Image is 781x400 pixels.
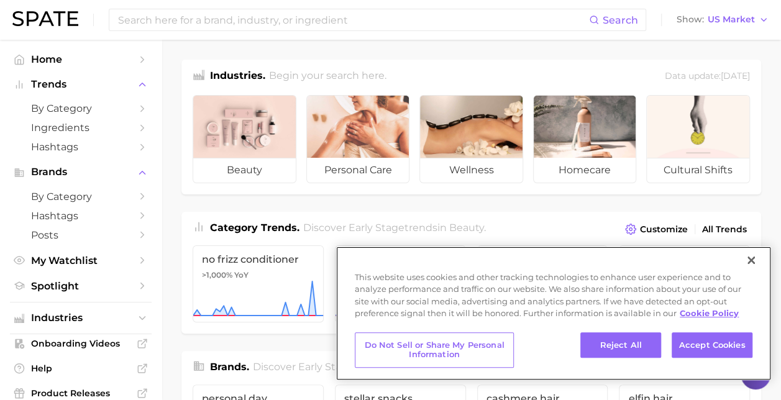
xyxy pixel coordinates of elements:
[31,229,130,241] span: Posts
[10,225,152,245] a: Posts
[640,224,688,235] span: Customize
[10,206,152,225] a: Hashtags
[10,334,152,353] a: Onboarding Videos
[420,158,523,183] span: wellness
[193,158,296,183] span: beauty
[31,210,130,222] span: Hashtags
[31,53,130,65] span: Home
[674,12,772,28] button: ShowUS Market
[672,332,752,358] button: Accept Cookies
[336,247,771,380] div: Cookie banner
[269,68,386,85] h2: Begin your search here.
[31,255,130,266] span: My Watchlist
[10,50,152,69] a: Home
[646,95,750,183] a: cultural shifts
[31,191,130,202] span: by Category
[702,224,747,235] span: All Trends
[10,251,152,270] a: My Watchlist
[10,276,152,296] a: Spotlight
[303,222,486,234] span: Discover Early Stage trends in .
[355,332,514,368] button: Do Not Sell or Share My Personal Information, Opens the preference center dialog
[12,11,78,26] img: SPATE
[31,166,130,178] span: Brands
[619,245,750,322] a: mirror skin>1,000% YoY
[193,95,296,183] a: beauty
[10,309,152,327] button: Industries
[335,245,466,322] a: warrior cut>1,000% YoY
[31,363,130,374] span: Help
[10,359,152,378] a: Help
[210,68,265,85] h1: Industries.
[31,312,130,324] span: Industries
[449,222,484,234] span: beauty
[10,99,152,118] a: by Category
[477,245,608,322] a: zig zag headband>1,000% YoY
[699,221,750,238] a: All Trends
[202,270,232,280] span: >1,000%
[534,158,636,183] span: homecare
[31,388,130,399] span: Product Releases
[31,338,130,349] span: Onboarding Videos
[210,222,299,234] span: Category Trends .
[31,102,130,114] span: by Category
[10,118,152,137] a: Ingredients
[31,280,130,292] span: Spotlight
[336,247,771,380] div: Privacy
[234,270,249,280] span: YoY
[10,163,152,181] button: Brands
[253,361,437,373] span: Discover Early Stage brands in .
[10,187,152,206] a: by Category
[680,308,739,318] a: More information about your privacy, opens in a new tab
[31,141,130,153] span: Hashtags
[31,122,130,134] span: Ingredients
[306,95,410,183] a: personal care
[419,95,523,183] a: wellness
[580,332,661,358] button: Reject All
[307,158,409,183] span: personal care
[31,79,130,90] span: Trends
[533,95,637,183] a: homecare
[336,271,771,326] div: This website uses cookies and other tracking technologies to enhance user experience and to analy...
[193,245,324,322] a: no frizz conditioner>1,000% YoY
[647,158,749,183] span: cultural shifts
[210,361,249,373] span: Brands .
[10,75,152,94] button: Trends
[677,16,704,23] span: Show
[202,253,314,265] span: no frizz conditioner
[622,220,691,238] button: Customize
[117,9,589,30] input: Search here for a brand, industry, or ingredient
[603,14,638,26] span: Search
[738,247,765,274] button: Close
[665,68,750,85] div: Data update: [DATE]
[708,16,755,23] span: US Market
[10,137,152,157] a: Hashtags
